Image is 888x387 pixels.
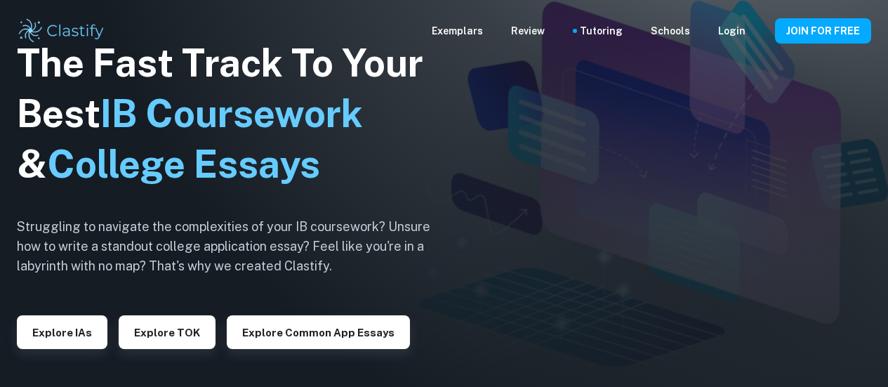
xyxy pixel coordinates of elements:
h6: Struggling to navigate the complexities of your IB coursework? Unsure how to write a standout col... [17,217,452,276]
p: Exemplars [432,23,483,39]
span: College Essays [47,142,320,186]
button: Explore TOK [119,315,216,349]
button: Explore IAs [17,315,107,349]
img: Clastify logo [17,17,106,45]
a: Explore Common App essays [227,325,410,339]
h1: The Fast Track To Your Best & [17,38,452,190]
button: Help and Feedback [757,27,764,34]
a: Explore TOK [119,325,216,339]
span: IB Coursework [100,91,363,136]
button: JOIN FOR FREE [775,18,871,44]
a: Login [718,23,745,39]
a: Tutoring [580,23,623,39]
a: Explore IAs [17,325,107,339]
a: Schools [651,23,690,39]
button: Explore Common App essays [227,315,410,349]
p: Review [511,23,545,39]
